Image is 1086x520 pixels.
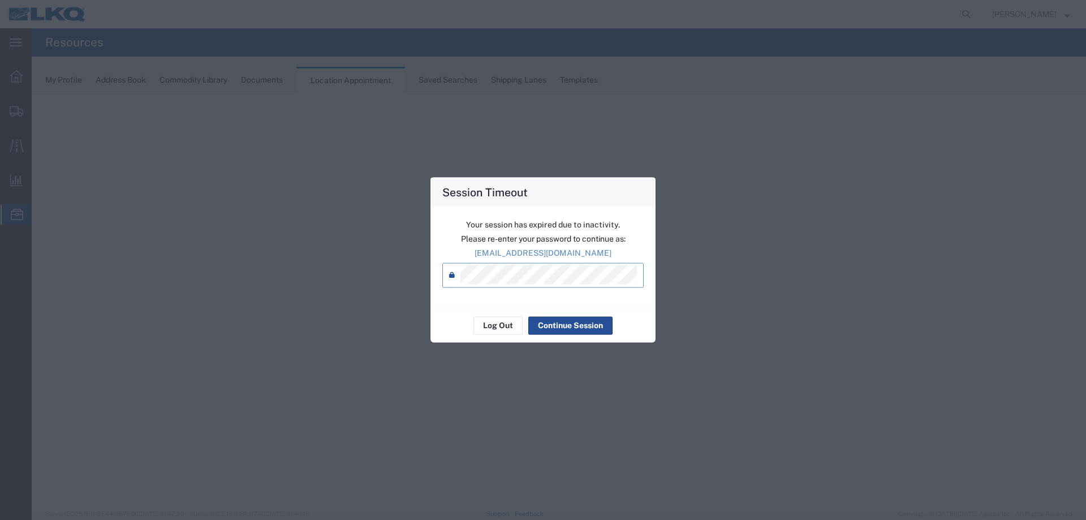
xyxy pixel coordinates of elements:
[473,316,523,334] button: Log Out
[442,233,644,244] p: Please re-enter your password to continue as:
[528,316,613,334] button: Continue Session
[442,247,644,259] p: [EMAIL_ADDRESS][DOMAIN_NAME]
[442,183,528,200] h4: Session Timeout
[442,218,644,230] p: Your session has expired due to inactivity.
